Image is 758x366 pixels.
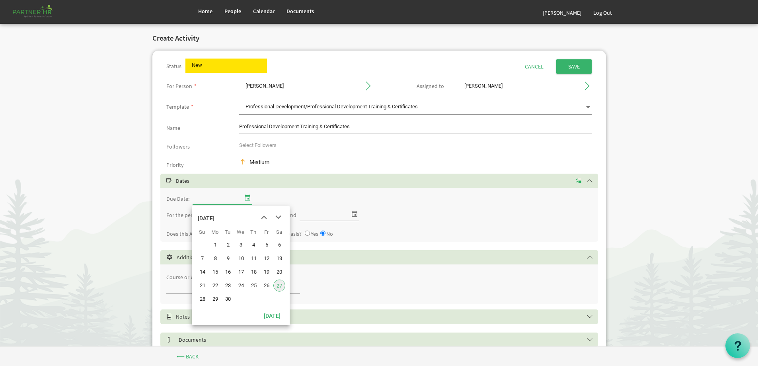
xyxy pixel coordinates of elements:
span: select [243,192,252,203]
span: Tuesday, September 2, 2025 [222,239,234,251]
th: We [234,226,247,238]
span: People [224,8,241,15]
span: Saturday, September 27, 2025 [273,280,285,292]
h5: Documents [166,337,604,343]
th: Fr [260,226,273,238]
span: Select [166,178,172,184]
th: Tu [221,226,234,238]
img: priority-med.png [239,158,249,165]
th: Sa [273,226,285,238]
span: Tuesday, September 30, 2025 [222,293,234,305]
a: [PERSON_NAME] [537,2,587,24]
span: Documents [286,8,314,15]
label: Name [166,125,180,131]
label: For the period between: [166,212,223,218]
label: Followers [166,144,190,150]
span: Friday, September 19, 2025 [261,266,273,278]
label: and [287,212,296,218]
th: Su [196,226,208,238]
span: Monday, September 29, 2025 [209,293,221,305]
span: Monday, September 22, 2025 [209,280,221,292]
button: next month [271,210,286,225]
a: ⟵ Back [165,349,210,364]
span: Tuesday, September 9, 2025 [222,252,234,264]
span: Saturday, September 20, 2025 [273,266,285,278]
td: Saturday, September 27, 2025 [273,279,285,292]
span: Friday, September 12, 2025 [261,252,273,264]
span: Sunday, September 7, 2025 [197,252,208,264]
span: Select [166,254,173,260]
span: Sunday, September 21, 2025 [197,280,208,292]
span: Wednesday, September 10, 2025 [235,252,247,264]
label: Due Date: [166,196,189,202]
th: Th [247,226,260,238]
span: Monday, September 8, 2025 [209,252,221,264]
h2: Create Activity [152,34,199,43]
span: Monday, September 1, 2025 [209,239,221,251]
div: title [198,210,214,226]
span: Friday, September 5, 2025 [261,239,273,251]
span: Home [198,8,212,15]
span: Wednesday, September 3, 2025 [235,239,247,251]
span: Thursday, September 25, 2025 [248,280,260,292]
span: Go to Person's profile [583,81,590,88]
span: Friday, September 26, 2025 [261,280,273,292]
label: Status [166,63,181,69]
a: Cancel [513,59,555,74]
label: Course or Workshop Title [166,274,227,280]
span: Go to Person's profile [364,81,371,88]
span: Saturday, September 6, 2025 [273,239,285,251]
label: Priority [166,162,184,168]
h5: Dates [166,178,604,184]
span: Thursday, September 4, 2025 [248,239,260,251]
label: No [326,231,333,237]
h5: Notes [166,313,604,320]
div: Medium [239,158,299,166]
span: Tuesday, September 16, 2025 [222,266,234,278]
button: previous month [257,210,271,225]
a: Log Out [587,2,618,24]
label: Does this Activity need to be repeated on a regular basis? [166,231,302,237]
label: Yes [311,231,318,237]
label: This is the person assigned to work on the activity [417,83,444,89]
label: This is the person that the activity is about [166,83,192,89]
label: Template [166,104,189,110]
th: Mo [208,226,221,238]
span: Sunday, September 28, 2025 [197,293,208,305]
span: Calendar [253,8,275,15]
button: Today [259,310,286,321]
span: Thursday, September 11, 2025 [248,252,260,264]
span: Sunday, September 14, 2025 [197,266,208,278]
span: Wednesday, September 17, 2025 [235,266,247,278]
span: Wednesday, September 24, 2025 [235,280,247,292]
span: Tuesday, September 23, 2025 [222,280,234,292]
span: Thursday, September 18, 2025 [248,266,260,278]
input: Save [556,59,592,74]
span: Monday, September 15, 2025 [209,266,221,278]
span: select [350,209,359,219]
span: Saturday, September 13, 2025 [273,252,285,264]
h5: Additional Information [166,254,604,260]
